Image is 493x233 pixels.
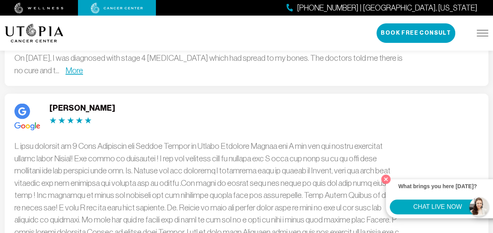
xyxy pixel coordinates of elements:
img: cancer center [91,3,143,14]
img: wellness [14,3,64,14]
div: On [DATE], I was diagnosed with stage 4 [MEDICAL_DATA] which had spread to my bones. The doctors ... [14,51,404,76]
a: [PHONE_NUMBER] | [GEOGRAPHIC_DATA], [US_STATE] [286,2,477,14]
img: google [14,122,40,130]
a: More [65,65,83,74]
button: CHAT LIVE NOW [390,199,485,214]
button: Book Free Consult [376,23,455,43]
img: google [14,103,30,119]
button: Close [379,173,392,186]
img: logo [5,24,64,42]
strong: What brings you here [DATE]? [398,183,477,189]
span: [PHONE_NUMBER] | [GEOGRAPHIC_DATA], [US_STATE] [297,2,477,14]
img: icon-hamburger [477,30,488,36]
img: Google Reviews [49,117,92,124]
div: [PERSON_NAME] [49,103,115,113]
